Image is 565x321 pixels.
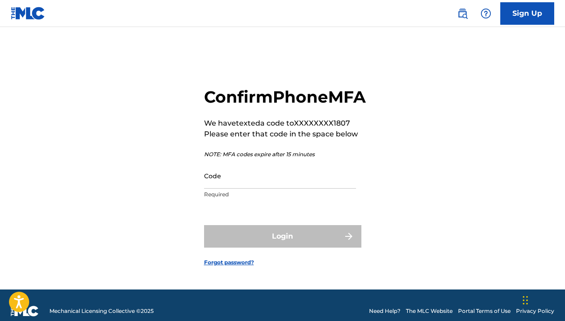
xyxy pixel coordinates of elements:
img: help [480,8,491,19]
img: search [457,8,468,19]
a: Public Search [454,5,472,23]
p: Please enter that code in the space below [204,129,366,140]
h2: Confirm Phone MFA [204,87,366,107]
a: Privacy Policy [516,307,554,315]
p: NOTE: MFA codes expire after 15 minutes [204,150,366,158]
p: Required [204,190,356,199]
div: Drag [523,287,528,314]
img: MLC Logo [11,7,45,20]
a: The MLC Website [406,307,453,315]
a: Sign Up [500,2,554,25]
a: Portal Terms of Use [458,307,511,315]
div: Help [477,5,495,23]
p: We have texted a code to XXXXXXXX1807 [204,118,366,129]
img: logo [11,306,39,316]
a: Need Help? [369,307,400,315]
span: Mechanical Licensing Collective © 2025 [49,307,154,315]
iframe: Chat Widget [520,278,565,321]
a: Forgot password? [204,258,254,267]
